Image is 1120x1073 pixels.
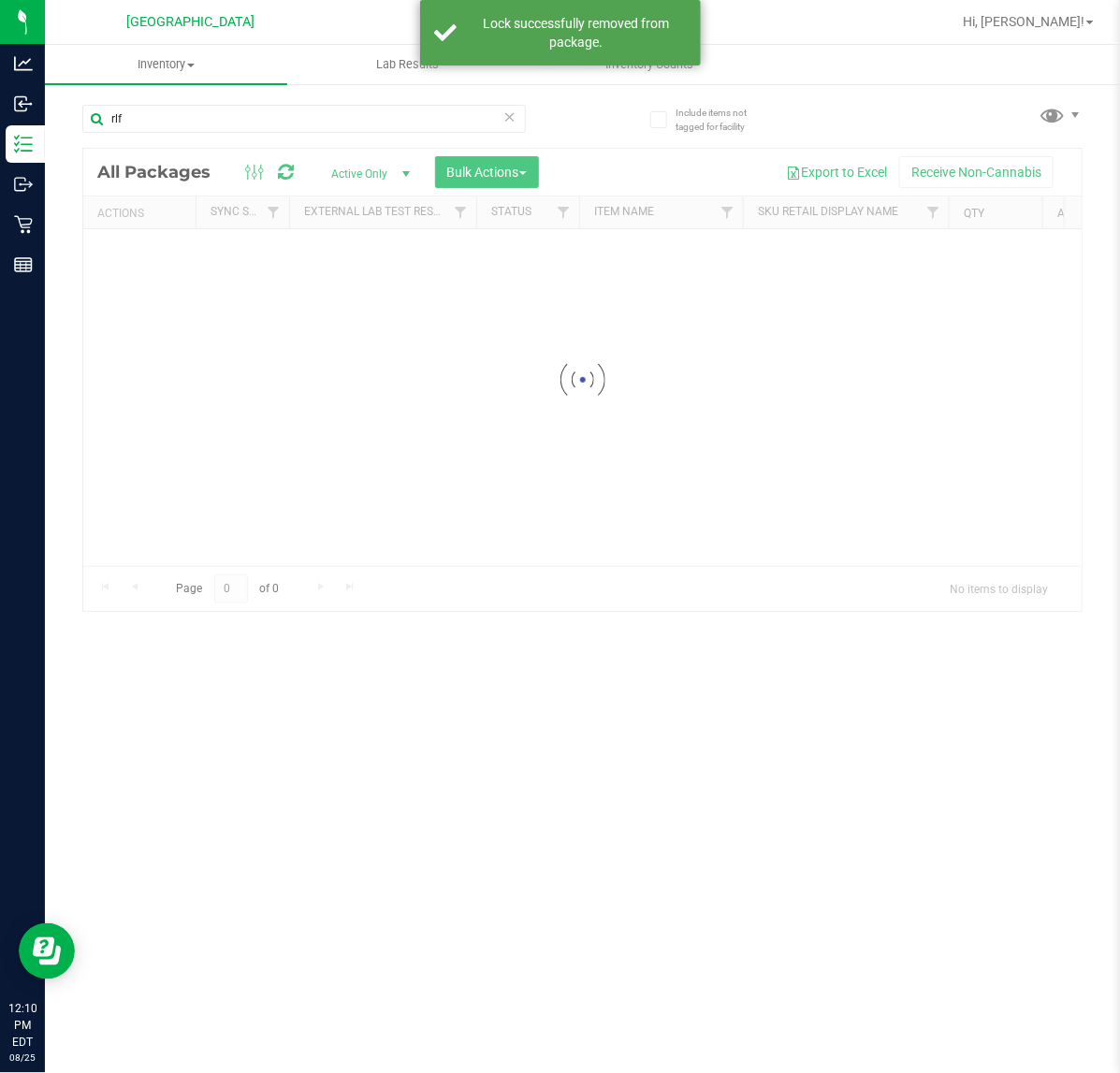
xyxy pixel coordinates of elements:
[287,45,530,84] a: Lab Results
[45,45,287,84] a: Inventory
[351,56,464,73] span: Lab Results
[467,14,687,51] div: Lock successfully removed from package.
[14,54,33,73] inline-svg: Analytics
[82,105,526,133] input: Search Package ID, Item Name, SKU, Lot or Part Number...
[503,105,516,129] span: Clear
[19,923,75,979] iframe: Resource center
[8,1051,36,1065] p: 08/25
[8,1000,36,1051] p: 12:10 PM EDT
[127,14,255,30] span: [GEOGRAPHIC_DATA]
[14,94,33,113] inline-svg: Inbound
[963,14,1084,29] span: Hi, [PERSON_NAME]!
[14,135,33,153] inline-svg: Inventory
[14,255,33,274] inline-svg: Reports
[14,175,33,194] inline-svg: Outbound
[14,215,33,234] inline-svg: Retail
[676,106,769,134] span: Include items not tagged for facility
[45,56,287,73] span: Inventory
